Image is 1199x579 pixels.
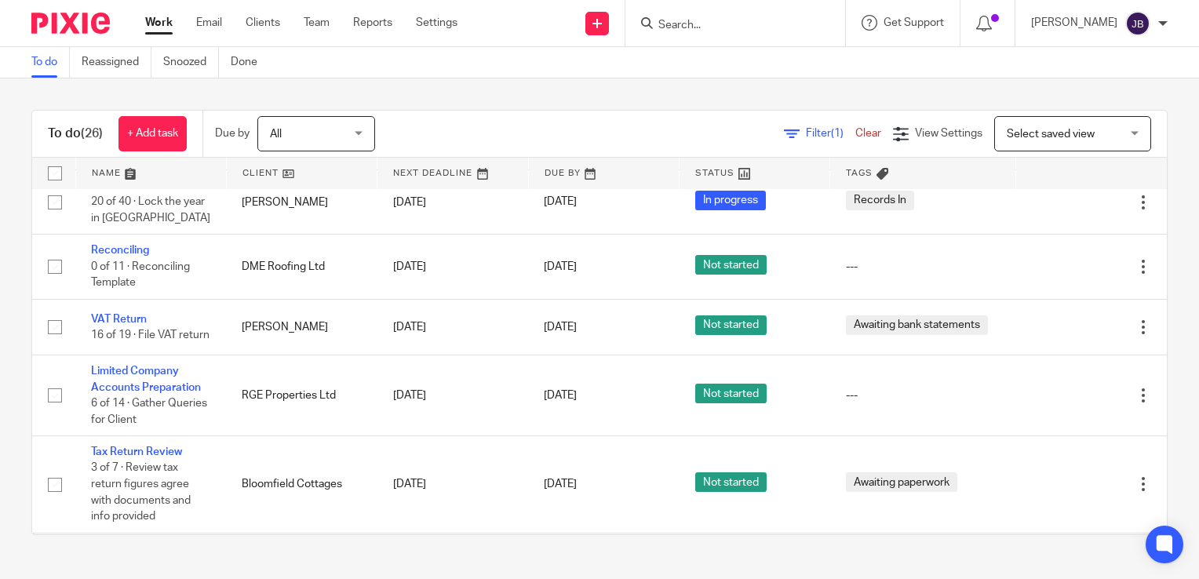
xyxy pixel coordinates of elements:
span: All [270,129,282,140]
span: In progress [695,191,766,210]
span: 6 of 14 · Gather Queries for Client [91,398,207,425]
a: Reassigned [82,47,151,78]
a: Reconciling [91,245,149,256]
a: + Add task [118,116,187,151]
td: [DATE] [377,299,528,355]
span: (1) [831,128,844,139]
span: [DATE] [544,390,577,401]
h1: To do [48,126,103,142]
p: [PERSON_NAME] [1031,15,1117,31]
td: Bloomfield Cottages [226,436,377,533]
td: [DATE] [377,355,528,436]
td: [PERSON_NAME] [226,169,377,234]
span: Get Support [884,17,944,28]
span: (26) [81,127,103,140]
span: Not started [695,255,767,275]
a: Tax Return Review [91,446,182,457]
span: Awaiting bank statements [846,315,988,335]
a: Team [304,15,330,31]
a: Work [145,15,173,31]
span: Filter [806,128,855,139]
td: [DATE] [377,436,528,533]
span: 3 of 7 · Review tax return figures agree with documents and info provided [91,463,191,523]
div: --- [846,259,1000,275]
img: Pixie [31,13,110,34]
input: Search [657,19,798,33]
td: [DATE] [377,235,528,299]
a: Snoozed [163,47,219,78]
span: [DATE] [544,322,577,333]
a: Clear [855,128,881,139]
a: Limited Company Accounts Preparation [91,366,201,392]
span: 16 of 19 · File VAT return [91,330,210,340]
td: RGE Properties Ltd [226,355,377,436]
span: Tags [846,169,873,177]
span: Not started [695,384,767,403]
img: svg%3E [1125,11,1150,36]
a: Clients [246,15,280,31]
p: Due by [215,126,250,141]
div: --- [846,388,1000,403]
td: DME Roofing Ltd [226,235,377,299]
td: [PERSON_NAME] [226,299,377,355]
a: Email [196,15,222,31]
span: View Settings [915,128,982,139]
span: Records In [846,191,914,210]
span: 20 of 40 · Lock the year in [GEOGRAPHIC_DATA] [91,197,210,224]
a: Settings [416,15,457,31]
span: Select saved view [1007,129,1095,140]
span: Awaiting paperwork [846,472,957,492]
a: Done [231,47,269,78]
span: Not started [695,315,767,335]
a: Reports [353,15,392,31]
span: [DATE] [544,479,577,490]
td: [DATE] [377,169,528,234]
a: To do [31,47,70,78]
span: [DATE] [544,261,577,272]
span: [DATE] [544,197,577,208]
a: VAT Return [91,314,147,325]
span: Not started [695,472,767,492]
span: 0 of 11 · Reconciling Template [91,261,190,289]
a: SA Tax Returns [91,180,166,191]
